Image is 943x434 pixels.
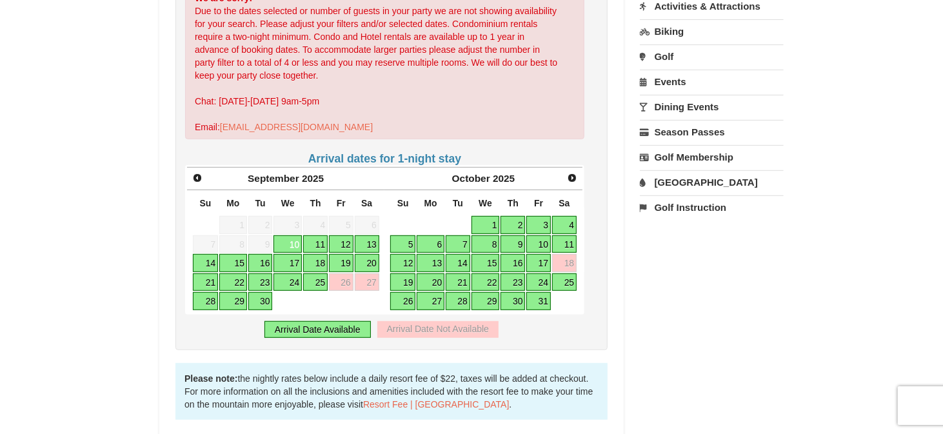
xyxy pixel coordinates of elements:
[329,273,353,291] a: 26
[185,152,584,165] h4: Arrival dates for 1-night stay
[255,198,266,208] span: Tuesday
[508,198,519,208] span: Thursday
[471,235,500,253] a: 8
[471,273,500,291] a: 22
[264,321,371,338] div: Arrival Date Available
[526,254,551,272] a: 17
[446,292,470,310] a: 28
[193,292,218,310] a: 28
[390,254,415,272] a: 12
[273,273,302,291] a: 24
[493,173,515,184] span: 2025
[526,273,551,291] a: 24
[192,173,203,183] span: Prev
[640,120,784,144] a: Season Passes
[417,292,444,310] a: 27
[273,216,302,234] span: 3
[552,273,577,291] a: 25
[640,170,784,194] a: [GEOGRAPHIC_DATA]
[273,254,302,272] a: 17
[501,254,525,272] a: 16
[471,254,500,272] a: 15
[501,216,525,234] a: 2
[337,198,346,208] span: Friday
[219,273,247,291] a: 22
[417,235,444,253] a: 6
[534,198,543,208] span: Friday
[453,198,463,208] span: Tuesday
[303,235,328,253] a: 11
[248,273,273,291] a: 23
[248,216,273,234] span: 2
[640,195,784,219] a: Golf Instruction
[640,95,784,119] a: Dining Events
[188,169,206,187] a: Prev
[199,198,211,208] span: Sunday
[446,235,470,253] a: 7
[417,273,444,291] a: 20
[452,173,490,184] span: October
[640,44,784,68] a: Golf
[501,235,525,253] a: 9
[471,216,500,234] a: 1
[193,254,218,272] a: 14
[526,216,551,234] a: 3
[471,292,500,310] a: 29
[248,173,299,184] span: September
[552,254,577,272] a: 18
[175,363,608,420] div: the nightly rates below include a daily resort fee of $22, taxes will be added at checkout. For m...
[417,254,444,272] a: 13
[424,198,437,208] span: Monday
[363,399,509,409] a: Resort Fee | [GEOGRAPHIC_DATA]
[501,292,525,310] a: 30
[640,19,784,43] a: Biking
[640,70,784,94] a: Events
[329,254,353,272] a: 19
[303,254,328,272] a: 18
[219,235,247,253] span: 8
[446,273,470,291] a: 21
[640,145,784,169] a: Golf Membership
[248,235,273,253] span: 9
[559,198,570,208] span: Saturday
[552,235,577,253] a: 11
[563,169,581,187] a: Next
[355,273,379,291] a: 27
[219,254,247,272] a: 15
[329,235,353,253] a: 12
[361,198,372,208] span: Saturday
[193,235,218,253] span: 7
[219,292,247,310] a: 29
[355,254,379,272] a: 20
[501,273,525,291] a: 23
[302,173,324,184] span: 2025
[273,235,302,253] a: 10
[390,292,415,310] a: 26
[355,235,379,253] a: 13
[281,198,295,208] span: Wednesday
[310,198,321,208] span: Thursday
[390,235,415,253] a: 5
[377,321,499,338] div: Arrival Date Not Available
[446,254,470,272] a: 14
[390,273,415,291] a: 19
[248,292,273,310] a: 30
[329,216,353,234] span: 5
[567,173,577,183] span: Next
[526,292,551,310] a: 31
[219,216,247,234] span: 1
[193,273,218,291] a: 21
[552,216,577,234] a: 4
[220,122,373,132] a: [EMAIL_ADDRESS][DOMAIN_NAME]
[355,216,379,234] span: 6
[479,198,492,208] span: Wednesday
[184,373,237,384] strong: Please note:
[303,216,328,234] span: 4
[397,198,409,208] span: Sunday
[226,198,239,208] span: Monday
[303,273,328,291] a: 25
[248,254,273,272] a: 16
[526,235,551,253] a: 10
